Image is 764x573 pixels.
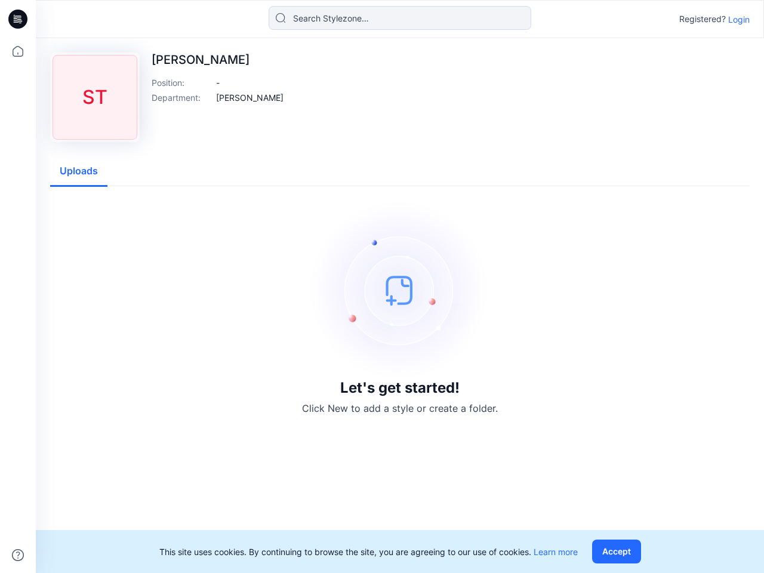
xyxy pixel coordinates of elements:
div: ST [53,55,137,140]
p: This site uses cookies. By continuing to browse the site, you are agreeing to our use of cookies. [159,546,578,558]
a: Learn more [534,547,578,557]
p: Click New to add a style or create a folder. [302,401,498,415]
h3: Let's get started! [340,380,460,396]
p: Registered? [679,12,726,26]
p: [PERSON_NAME] [216,91,284,104]
p: Department : [152,91,211,104]
p: Login [728,13,750,26]
img: empty-state-image.svg [310,201,489,380]
p: - [216,76,220,89]
p: Position : [152,76,211,89]
p: [PERSON_NAME] [152,53,284,67]
button: Uploads [50,156,107,187]
input: Search Stylezone… [269,6,531,30]
button: Accept [592,540,641,563]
